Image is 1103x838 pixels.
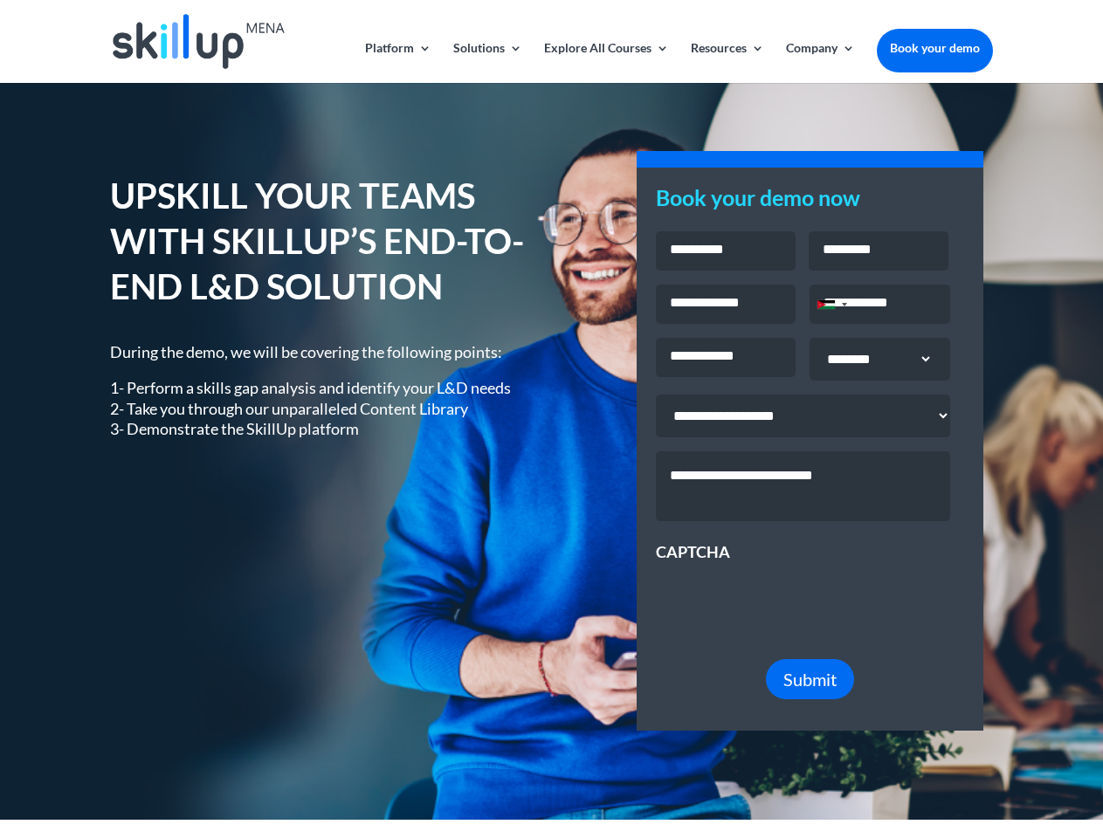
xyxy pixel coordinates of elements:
[691,42,764,83] a: Resources
[656,542,730,562] label: CAPTCHA
[365,42,431,83] a: Platform
[110,342,527,440] div: During the demo, we will be covering the following points:
[110,378,527,439] p: 1- Perform a skills gap analysis and identify your L&D needs 2- Take you through our unparalleled...
[810,285,852,323] div: Selected country
[877,29,993,67] a: Book your demo
[812,649,1103,838] iframe: Chat Widget
[113,14,284,69] img: Skillup Mena
[766,659,854,699] button: Submit
[453,42,522,83] a: Solutions
[786,42,855,83] a: Company
[110,173,527,318] h1: UPSKILL YOUR TEAMS WITH SKILLUP’S END-TO-END L&D SOLUTION
[544,42,669,83] a: Explore All Courses
[656,563,921,631] iframe: reCAPTCHA
[656,187,964,217] h3: Book your demo now
[783,669,837,690] span: Submit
